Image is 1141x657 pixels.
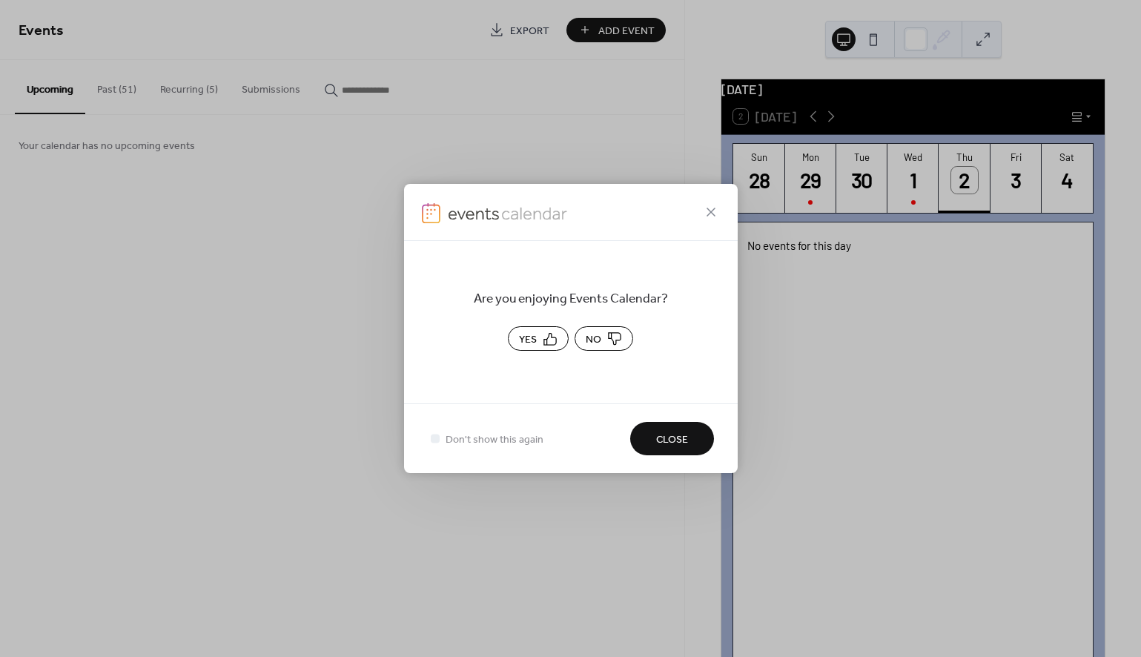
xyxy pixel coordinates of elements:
span: Yes [519,332,537,348]
button: Close [630,422,714,455]
button: Yes [508,326,569,351]
img: logo-icon [422,203,441,224]
span: Don't show this again [446,432,543,448]
span: No [586,332,601,348]
span: Close [656,432,688,448]
img: logo-icon [448,203,568,224]
button: No [575,326,633,351]
span: Are you enjoying Events Calendar? [428,289,714,310]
